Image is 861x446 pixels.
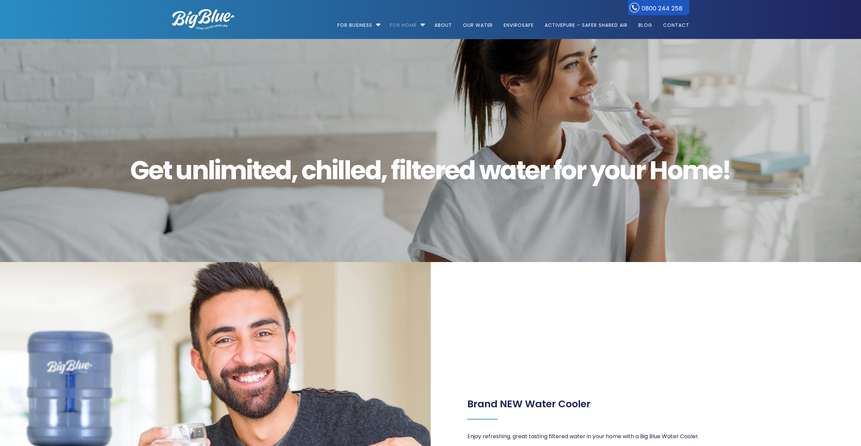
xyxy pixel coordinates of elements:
span: Get unlimited, chilled, filtered water for your Home! [130,155,730,186]
img: logo [172,9,234,30]
h2: Brand NEW Water Cooler [467,398,591,410]
p: Enjoy refreshing, great tasting filtered water in your home with a Big Blue Water Cooler. [467,432,826,441]
div: Page 1 [467,389,591,410]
